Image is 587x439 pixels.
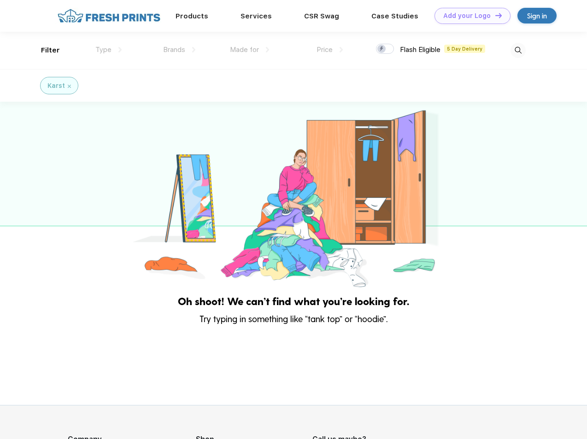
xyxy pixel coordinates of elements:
img: fo%20logo%202.webp [55,8,163,24]
span: Flash Eligible [400,46,440,54]
img: DT [495,13,502,18]
img: dropdown.png [118,47,122,52]
a: Products [176,12,208,20]
div: Sign in [527,11,547,21]
img: dropdown.png [192,47,195,52]
span: Made for [230,46,259,54]
a: CSR Swag [304,12,339,20]
span: Brands [163,46,185,54]
span: Price [317,46,333,54]
a: Sign in [517,8,557,23]
span: Type [95,46,112,54]
span: 5 Day Delivery [444,45,485,53]
div: Filter [41,45,60,56]
img: dropdown.png [266,47,269,52]
div: Add your Logo [443,12,491,20]
a: Services [241,12,272,20]
img: desktop_search.svg [511,43,526,58]
div: Karst [47,81,65,91]
img: filter_cancel.svg [68,85,71,88]
img: dropdown.png [340,47,343,52]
